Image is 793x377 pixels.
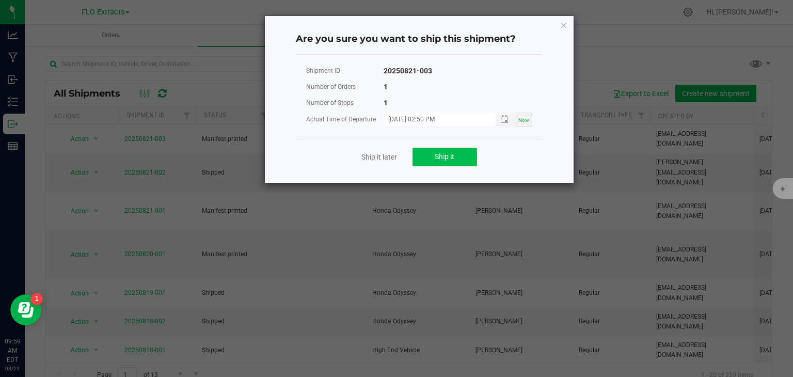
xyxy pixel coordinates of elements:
div: 20250821-003 [384,65,432,77]
div: 1 [384,81,388,93]
div: Actual Time of Departure [306,113,384,126]
button: Close [560,19,567,31]
button: Ship it [413,148,477,166]
div: Number of Stops [306,97,384,109]
a: Ship it later [361,152,397,162]
div: 1 [384,97,388,109]
span: Ship it [435,152,454,161]
span: Toggle popup [496,113,516,125]
input: MM/dd/yyyy HH:MM a [384,113,485,125]
div: Number of Orders [306,81,384,93]
div: Shipment ID [306,65,384,77]
iframe: Resource center [10,294,41,325]
h4: Are you sure you want to ship this shipment? [296,33,543,46]
span: Now [518,117,529,123]
iframe: Resource center unread badge [30,293,43,305]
